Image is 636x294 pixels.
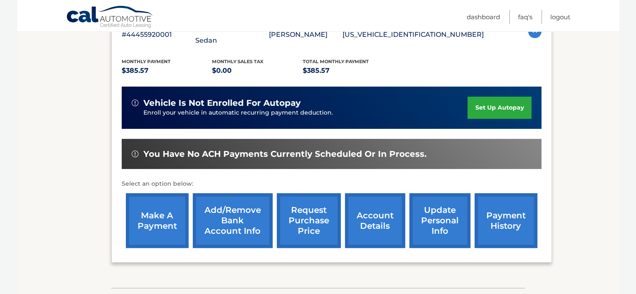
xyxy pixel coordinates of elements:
a: make a payment [126,193,189,248]
a: FAQ's [518,10,532,24]
p: Select an option below: [122,179,541,189]
p: $385.57 [122,65,212,77]
p: $385.57 [303,65,393,77]
span: You have no ACH payments currently scheduled or in process. [143,149,427,159]
a: Cal Automotive [66,5,154,30]
span: Monthly Payment [122,59,171,64]
p: 2025 Mazda Mazda3 Sedan [195,23,269,46]
a: Dashboard [467,10,500,24]
a: set up autopay [467,97,531,119]
img: alert-white.svg [132,151,138,157]
img: alert-white.svg [132,100,138,106]
a: Logout [550,10,570,24]
p: $0.00 [212,65,303,77]
p: [PERSON_NAME] [269,29,342,41]
span: vehicle is not enrolled for autopay [143,98,301,108]
p: Enroll your vehicle in automatic recurring payment deduction. [143,108,468,118]
p: #44455920001 [122,29,195,41]
a: update personal info [409,193,470,248]
a: payment history [475,193,537,248]
p: [US_VEHICLE_IDENTIFICATION_NUMBER] [342,29,484,41]
a: account details [345,193,405,248]
span: Monthly sales Tax [212,59,263,64]
a: Add/Remove bank account info [193,193,273,248]
span: Total Monthly Payment [303,59,369,64]
a: request purchase price [277,193,341,248]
